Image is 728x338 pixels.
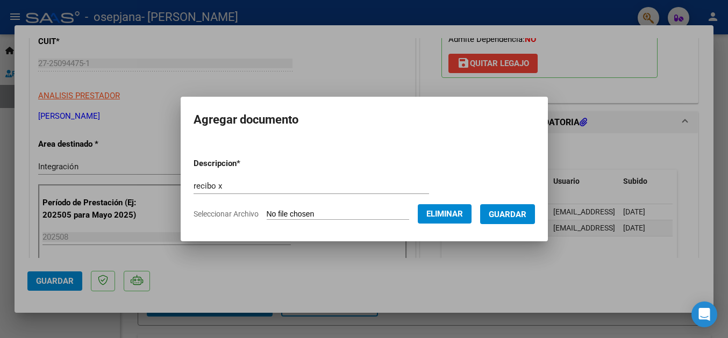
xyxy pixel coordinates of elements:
h2: Agregar documento [194,110,535,130]
span: Eliminar [426,209,463,219]
button: Eliminar [418,204,472,224]
span: Guardar [489,210,526,219]
div: Open Intercom Messenger [691,301,717,327]
p: Descripcion [194,157,296,170]
span: Seleccionar Archivo [194,210,259,218]
button: Guardar [480,204,535,224]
